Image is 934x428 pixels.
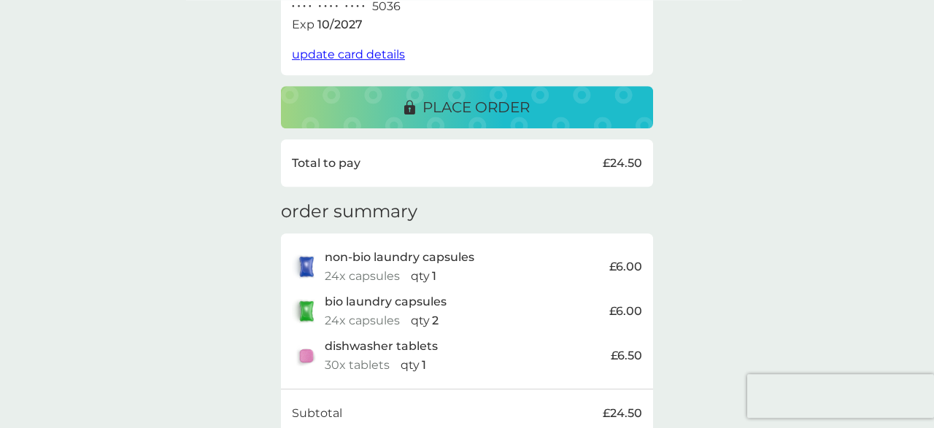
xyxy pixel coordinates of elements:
p: ● [335,3,338,10]
p: £6.50 [611,346,642,365]
p: qty [411,267,430,286]
button: update card details [292,45,405,64]
p: ● [351,3,354,10]
p: ● [309,3,312,10]
p: qty [411,311,430,330]
p: 1 [422,356,426,375]
p: place order [422,96,530,119]
h3: order summary [281,201,417,222]
p: 1 [432,267,436,286]
p: 24x capsules [325,311,400,330]
iframe: reCAPTCHA [747,374,934,418]
p: ● [298,3,301,10]
span: update card details [292,47,405,61]
p: £24.50 [603,154,642,173]
p: dishwasher tablets [325,337,438,356]
p: qty [401,356,420,375]
p: Total to pay [292,154,360,173]
p: ● [345,3,348,10]
p: ● [319,3,322,10]
p: £24.50 [603,404,642,423]
p: bio laundry capsules [325,292,447,311]
p: 30x tablets [325,356,390,375]
p: ● [303,3,306,10]
p: £6.00 [609,257,642,276]
p: ● [362,3,365,10]
p: Exp [292,15,314,34]
p: Subtotal [292,404,342,423]
p: ● [330,3,333,10]
p: ● [356,3,359,10]
button: place order [281,86,653,128]
p: non-bio laundry capsules [325,248,474,267]
p: £6.00 [609,302,642,321]
p: 24x capsules [325,267,400,286]
p: 10 / 2027 [317,15,363,34]
p: 2 [432,311,439,330]
p: ● [292,3,295,10]
p: ● [324,3,327,10]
